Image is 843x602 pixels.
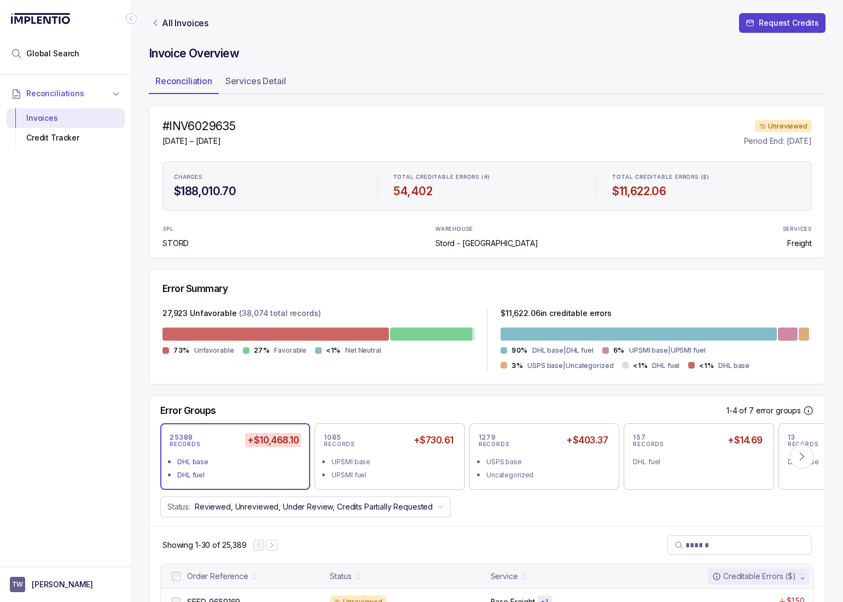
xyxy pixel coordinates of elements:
p: error groups [756,405,801,416]
div: DHL fuel [633,457,755,467]
p: RECORDS [170,441,200,448]
p: 25389 [170,433,193,442]
p: Request Credits [759,17,819,28]
li: Tab Services Detail [219,72,293,94]
h4: $188,010.70 [174,184,362,199]
p: TOTAL CREDITABLE ERRORS (#) [393,174,491,180]
p: Services Detail [225,74,286,87]
p: 73% [173,346,190,355]
div: Creditable Errors ($) [712,571,796,582]
p: CHARGES [174,174,202,180]
div: Reconciliations [7,106,125,150]
ul: Statistic Highlights [162,161,812,211]
h5: +$10,468.10 [245,433,301,447]
p: 13 [788,433,795,442]
span: Global Search [26,48,79,59]
div: Service [491,571,518,582]
p: Showing 1-30 of 25,389 [162,540,247,551]
ul: Tab Group [149,72,825,94]
p: RECORDS [324,441,354,448]
p: 6% [613,346,625,355]
p: 3PL [162,226,191,232]
div: Credit Tracker [15,128,116,148]
p: 1279 [479,433,496,442]
p: <1% [633,361,648,370]
button: Request Credits [739,13,825,33]
button: Reconciliations [7,81,125,106]
p: 27,923 Unfavorable [162,308,236,321]
div: USPS base [486,457,609,467]
li: Statistic TOTAL CREDITABLE ERRORS ($) [606,166,807,206]
p: Net Neutral [345,345,381,356]
p: [DATE] – [DATE] [162,136,235,147]
p: Reconciliation [155,74,212,87]
p: UPSMI base|UPSMI fuel [629,345,705,356]
p: WAREHOUSE [435,226,473,232]
p: Reviewed, Unreviewed, Under Review, Credits Partially Requested [195,501,433,512]
div: UPSMI base [332,457,454,467]
div: Invoices [15,108,116,128]
a: Link All Invoices [149,17,211,28]
span: User initials [10,577,25,592]
p: [PERSON_NAME] [32,579,93,590]
p: DHL base [718,360,749,371]
p: 3% [511,361,523,370]
p: 157 [633,433,646,442]
p: All Invoices [162,17,208,28]
p: RECORDS [788,441,818,448]
div: Uncategorized [486,470,609,481]
p: Period End: [DATE] [744,136,812,147]
p: <1% [326,346,341,355]
button: Status:Reviewed, Unreviewed, Under Review, Credits Partially Requested [160,496,451,517]
p: DHL fuel [652,360,679,371]
h4: Invoice Overview [149,46,825,61]
input: checkbox-checkbox [172,572,181,581]
h5: +$14.69 [725,433,764,447]
div: Status [330,571,351,582]
h4: $11,622.06 [612,184,800,199]
p: 1085 [324,433,341,442]
p: Favorable [274,345,306,356]
p: STORD [162,238,191,249]
p: DHL base|DHL fuel [532,345,594,356]
h5: +$403.37 [564,433,610,447]
span: Reconciliations [26,88,84,99]
p: (38,074 total records) [239,308,321,321]
li: Statistic CHARGES [167,166,369,206]
div: DHL fuel [177,470,300,481]
p: Stord - [GEOGRAPHIC_DATA] [435,238,538,249]
p: SERVICES [783,226,812,232]
p: TOTAL CREDITABLE ERRORS ($) [612,174,710,180]
div: UPSMI fuel [332,470,454,481]
p: $ 11,622.06 in creditable errors [501,308,612,321]
p: <1% [699,361,714,370]
p: RECORDS [479,441,509,448]
div: Unreviewed [755,120,812,133]
h4: 54,402 [393,184,582,199]
h4: #INV6029635 [162,119,235,134]
li: Tab Reconciliation [149,72,219,94]
div: Order Reference [187,571,248,582]
p: 1-4 of 7 [726,405,756,416]
p: Status: [167,501,190,512]
li: Statistic TOTAL CREDITABLE ERRORS (#) [387,166,588,206]
h5: Error Groups [160,405,216,417]
p: 27% [254,346,270,355]
h5: Error Summary [162,283,228,295]
div: Collapse Icon [125,12,138,25]
p: USPS base|Uncategorized [527,360,613,371]
button: User initials[PERSON_NAME] [10,577,121,592]
p: 90% [511,346,528,355]
p: Unfavorable [194,345,234,356]
div: Remaining page entries [162,540,247,551]
p: RECORDS [633,441,664,448]
p: Freight [787,238,812,249]
button: Next Page [266,540,277,551]
div: DHL base [177,457,300,467]
h5: +$730.61 [411,433,456,447]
